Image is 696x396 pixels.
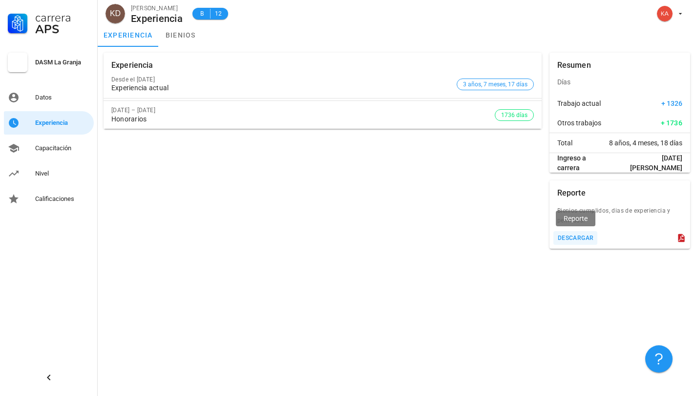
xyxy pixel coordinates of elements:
div: Honorarios [111,115,495,123]
div: Reporte [557,180,586,206]
div: Experiencia [111,53,153,78]
button: descargar [553,231,598,245]
span: + 1326 [661,99,682,108]
div: Carrera [35,12,90,23]
div: avatar [105,4,125,23]
span: 3 años, 7 meses, 17 días [463,79,527,90]
a: Experiencia [4,111,94,135]
div: descargar [557,235,594,241]
div: Capacitación [35,144,90,152]
a: Calificaciones [4,187,94,211]
span: 1736 días [501,110,527,120]
a: bienios [159,23,203,47]
span: + 1736 [661,118,683,128]
span: B [198,9,206,19]
div: Desde el [DATE] [111,76,453,83]
div: Experiencia actual [111,84,453,92]
a: Datos [4,86,94,109]
div: APS [35,23,90,35]
div: Calificaciones [35,195,90,203]
div: Bienios cumplidos, dias de experiencia y permisos. [549,206,690,231]
div: avatar [657,6,673,21]
span: 8 años, 4 meses, 18 días [609,138,682,148]
div: [PERSON_NAME] [131,3,183,13]
span: Ingreso a carrera [557,153,610,173]
div: Experiencia [35,119,90,127]
div: Nivel [35,170,90,178]
div: Datos [35,94,90,101]
a: Capacitación [4,137,94,160]
span: Total [557,138,572,148]
div: Días [549,70,690,94]
div: Experiencia [131,13,183,24]
a: experiencia [98,23,159,47]
span: KD [110,4,121,23]
span: [DATE][PERSON_NAME] [610,153,682,173]
span: 12 [214,9,222,19]
div: DASM La Granja [35,59,90,66]
div: Resumen [557,53,591,78]
div: [DATE] – [DATE] [111,107,495,114]
a: Nivel [4,162,94,185]
span: Trabajo actual [557,99,601,108]
span: Otros trabajos [557,118,601,128]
